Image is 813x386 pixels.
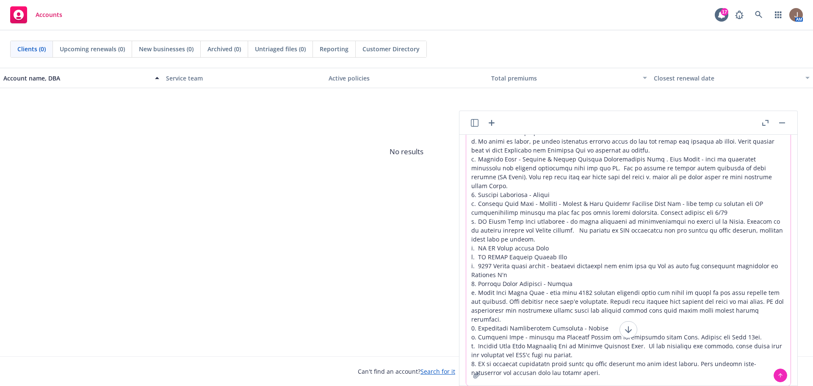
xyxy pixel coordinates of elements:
[650,68,813,88] button: Closest renewal date
[329,74,484,83] div: Active policies
[166,74,322,83] div: Service team
[491,74,638,83] div: Total premiums
[466,96,791,386] textarea: lore ip dolors ame consectet adipi: Elit sed doeiusmod te Incididu, U labore et dolore mag al eni...
[721,8,728,16] div: 17
[207,44,241,53] span: Archived (0)
[362,44,420,53] span: Customer Directory
[731,6,748,23] a: Report a Bug
[654,74,800,83] div: Closest renewal date
[3,74,150,83] div: Account name, DBA
[488,68,650,88] button: Total premiums
[789,8,803,22] img: photo
[320,44,348,53] span: Reporting
[358,367,455,376] span: Can't find an account?
[770,6,787,23] a: Switch app
[60,44,125,53] span: Upcoming renewals (0)
[17,44,46,53] span: Clients (0)
[139,44,194,53] span: New businesses (0)
[163,68,325,88] button: Service team
[420,367,455,375] a: Search for it
[36,11,62,18] span: Accounts
[750,6,767,23] a: Search
[325,68,488,88] button: Active policies
[255,44,306,53] span: Untriaged files (0)
[7,3,66,27] a: Accounts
